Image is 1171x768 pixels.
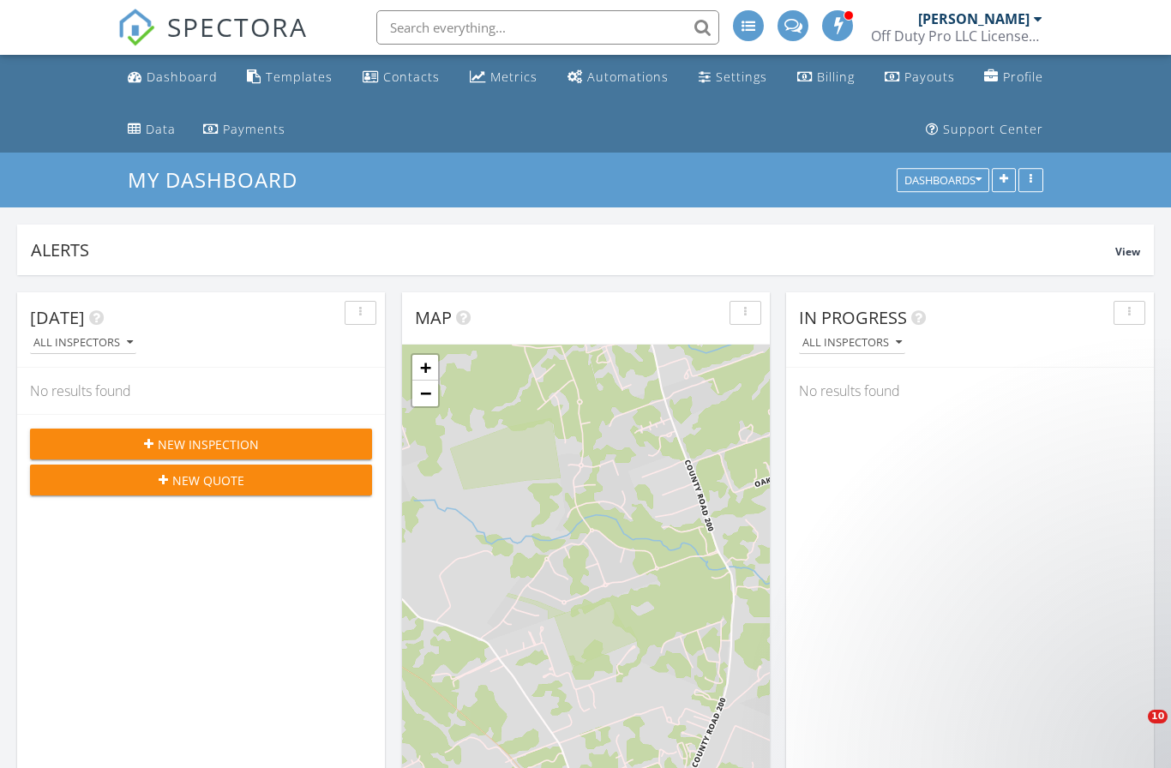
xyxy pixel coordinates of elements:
[871,27,1042,45] div: Off Duty Pro LLC License# 24244
[977,62,1050,93] a: Company Profile
[918,10,1030,27] div: [PERSON_NAME]
[1003,69,1043,85] div: Profile
[799,332,905,355] button: All Inspectors
[802,337,902,349] div: All Inspectors
[121,114,183,146] a: Data
[266,69,333,85] div: Templates
[172,471,244,489] span: New Quote
[30,429,372,459] button: New Inspection
[30,306,85,329] span: [DATE]
[167,9,308,45] span: SPECTORA
[1148,710,1168,723] span: 10
[128,165,312,194] a: My Dashboard
[817,69,855,85] div: Billing
[587,69,669,85] div: Automations
[412,381,438,406] a: Zoom out
[904,69,955,85] div: Payouts
[117,23,308,59] a: SPECTORA
[30,332,136,355] button: All Inspectors
[561,62,676,93] a: Automations (Basic)
[33,337,133,349] div: All Inspectors
[463,62,544,93] a: Metrics
[240,62,339,93] a: Templates
[30,465,372,495] button: New Quote
[223,121,285,137] div: Payments
[415,306,452,329] span: Map
[943,121,1043,137] div: Support Center
[1113,710,1154,751] iframe: Intercom live chat
[356,62,447,93] a: Contacts
[121,62,225,93] a: Dashboard
[158,435,259,453] span: New Inspection
[412,355,438,381] a: Zoom in
[692,62,774,93] a: Settings
[786,368,1154,414] div: No results found
[146,121,176,137] div: Data
[904,175,982,187] div: Dashboards
[878,62,962,93] a: Payouts
[31,238,1115,261] div: Alerts
[919,114,1050,146] a: Support Center
[383,69,440,85] div: Contacts
[716,69,767,85] div: Settings
[1115,244,1140,259] span: View
[117,9,155,46] img: The Best Home Inspection Software - Spectora
[17,368,385,414] div: No results found
[897,169,989,193] button: Dashboards
[790,62,862,93] a: Billing
[376,10,719,45] input: Search everything...
[490,69,537,85] div: Metrics
[799,306,907,329] span: In Progress
[196,114,292,146] a: Payments
[147,69,218,85] div: Dashboard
